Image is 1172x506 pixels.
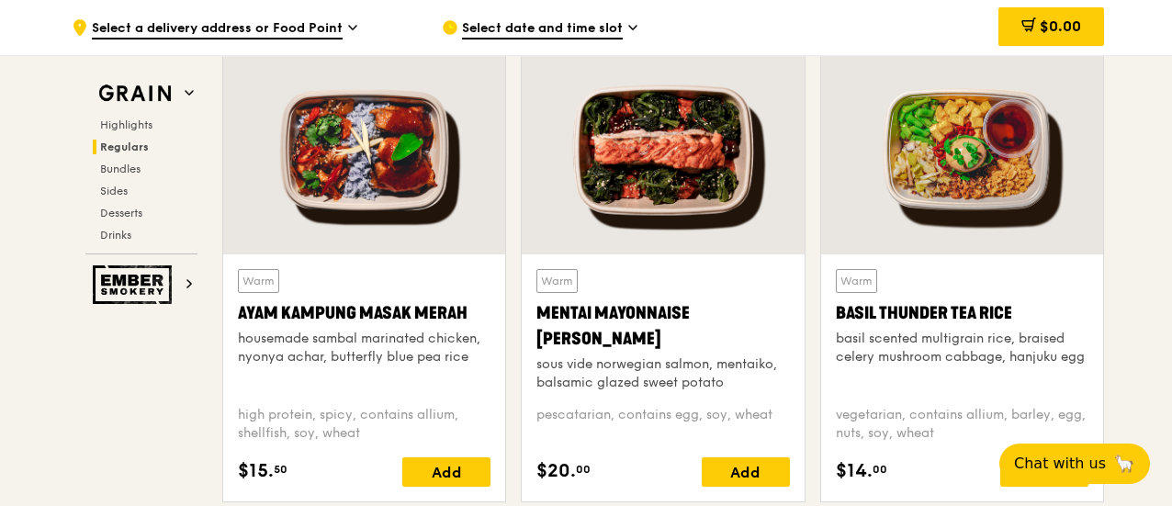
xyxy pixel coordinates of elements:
span: 50 [274,462,287,477]
div: pescatarian, contains egg, soy, wheat [536,406,789,443]
span: $20. [536,457,576,485]
div: Add [702,457,790,487]
span: $15. [238,457,274,485]
img: Ember Smokery web logo [93,265,177,304]
div: Ayam Kampung Masak Merah [238,300,490,326]
div: vegetarian, contains allium, barley, egg, nuts, soy, wheat [836,406,1088,443]
span: Select a delivery address or Food Point [92,19,343,39]
button: Chat with us🦙 [999,444,1150,484]
span: Drinks [100,229,131,242]
div: Warm [536,269,578,293]
span: $14. [836,457,873,485]
div: basil scented multigrain rice, braised celery mushroom cabbage, hanjuku egg [836,330,1088,366]
div: Warm [238,269,279,293]
span: Select date and time slot [462,19,623,39]
span: 00 [873,462,887,477]
div: Warm [836,269,877,293]
span: Bundles [100,163,141,175]
div: sous vide norwegian salmon, mentaiko, balsamic glazed sweet potato [536,355,789,392]
div: Add [1000,457,1088,487]
span: Highlights [100,118,152,131]
span: 🦙 [1113,453,1135,475]
div: Basil Thunder Tea Rice [836,300,1088,326]
span: Desserts [100,207,142,219]
div: Mentai Mayonnaise [PERSON_NAME] [536,300,789,352]
div: Add [402,457,490,487]
div: housemade sambal marinated chicken, nyonya achar, butterfly blue pea rice [238,330,490,366]
span: Chat with us [1014,453,1106,475]
span: Regulars [100,141,149,153]
div: high protein, spicy, contains allium, shellfish, soy, wheat [238,406,490,443]
span: Sides [100,185,128,197]
span: $0.00 [1040,17,1081,35]
img: Grain web logo [93,77,177,110]
span: 00 [576,462,591,477]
